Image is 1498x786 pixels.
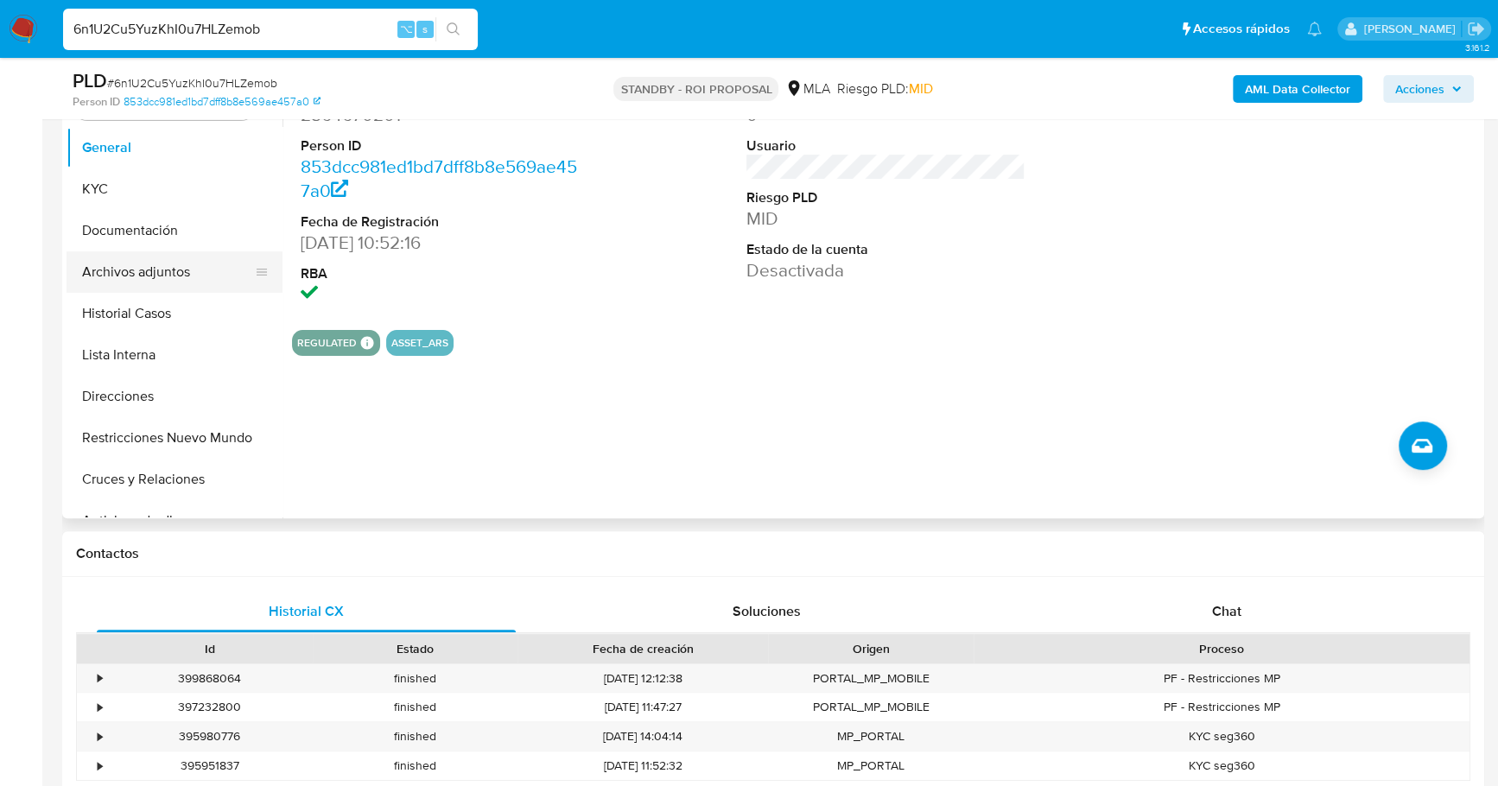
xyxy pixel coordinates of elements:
[1464,41,1489,54] span: 3.161.2
[301,154,577,203] a: 853dcc981ed1bd7dff8b8e569ae457a0
[76,545,1470,562] h1: Contactos
[986,640,1457,657] div: Proceso
[435,17,471,41] button: search-icon
[107,693,313,721] div: 397232800
[301,212,581,231] dt: Fecha de Registración
[325,640,506,657] div: Estado
[301,231,581,255] dd: [DATE] 10:52:16
[269,601,344,621] span: Historial CX
[768,751,974,780] div: MP_PORTAL
[1363,21,1461,37] p: stefania.bordes@mercadolibre.com
[313,664,518,693] div: finished
[107,664,313,693] div: 399868064
[780,640,962,657] div: Origen
[67,168,282,210] button: KYC
[1193,20,1290,38] span: Accesos rápidos
[746,258,1026,282] dd: Desactivada
[974,664,1469,693] div: PF - Restricciones MP
[1467,20,1485,38] a: Salir
[301,136,581,155] dt: Person ID
[107,751,313,780] div: 395951837
[313,751,518,780] div: finished
[98,670,102,687] div: •
[107,74,277,92] span: # 6n1U2Cu5YuzKhI0u7HLZemob
[67,251,269,293] button: Archivos adjuntos
[746,136,1026,155] dt: Usuario
[746,188,1026,207] dt: Riesgo PLD
[313,722,518,751] div: finished
[67,417,282,459] button: Restricciones Nuevo Mundo
[768,722,974,751] div: MP_PORTAL
[67,500,282,542] button: Anticipos de dinero
[67,376,282,417] button: Direcciones
[768,693,974,721] div: PORTAL_MP_MOBILE
[124,94,321,110] a: 853dcc981ed1bd7dff8b8e569ae457a0
[1383,75,1474,103] button: Acciones
[67,127,282,168] button: General
[67,459,282,500] button: Cruces y Relaciones
[313,693,518,721] div: finished
[613,77,778,101] p: STANDBY - ROI PROPOSAL
[67,210,282,251] button: Documentación
[517,751,768,780] div: [DATE] 11:52:32
[530,640,756,657] div: Fecha de creación
[974,693,1469,721] div: PF - Restricciones MP
[517,664,768,693] div: [DATE] 12:12:38
[1307,22,1322,36] a: Notificaciones
[1395,75,1444,103] span: Acciones
[908,79,932,98] span: MID
[107,722,313,751] div: 395980776
[746,240,1026,259] dt: Estado de la cuenta
[98,757,102,774] div: •
[63,18,478,41] input: Buscar usuario o caso...
[67,293,282,334] button: Historial Casos
[73,67,107,94] b: PLD
[517,693,768,721] div: [DATE] 11:47:27
[73,94,120,110] b: Person ID
[301,264,581,283] dt: RBA
[517,722,768,751] div: [DATE] 14:04:14
[1233,75,1362,103] button: AML Data Collector
[785,79,829,98] div: MLA
[836,79,932,98] span: Riesgo PLD:
[67,334,282,376] button: Lista Interna
[746,206,1026,231] dd: MID
[974,751,1469,780] div: KYC seg360
[98,728,102,745] div: •
[768,664,974,693] div: PORTAL_MP_MOBILE
[1245,75,1350,103] b: AML Data Collector
[422,21,428,37] span: s
[1212,601,1241,621] span: Chat
[119,640,301,657] div: Id
[732,601,800,621] span: Soluciones
[974,722,1469,751] div: KYC seg360
[399,21,412,37] span: ⌥
[98,699,102,715] div: •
